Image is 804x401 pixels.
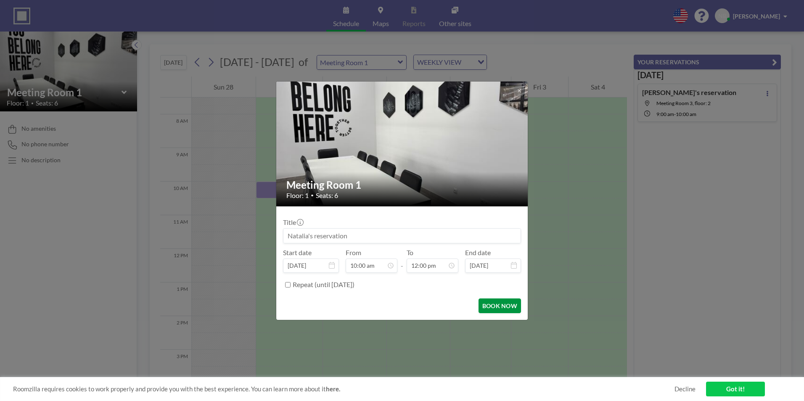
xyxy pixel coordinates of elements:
input: Natalia's reservation [283,229,521,243]
label: End date [465,248,491,257]
button: BOOK NOW [479,298,521,313]
label: Title [283,218,303,227]
a: Decline [674,385,696,393]
label: Start date [283,248,312,257]
span: - [401,251,403,270]
span: Roomzilla requires cookies to work properly and provide you with the best experience. You can lea... [13,385,674,393]
label: From [346,248,361,257]
img: 537.jpg [276,49,529,238]
h2: Meeting Room 1 [286,179,518,191]
span: Floor: 1 [286,191,309,200]
span: Seats: 6 [316,191,338,200]
label: To [407,248,413,257]
span: • [311,192,314,198]
label: Repeat (until [DATE]) [293,280,354,289]
a: Got it! [706,382,765,396]
a: here. [326,385,340,393]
